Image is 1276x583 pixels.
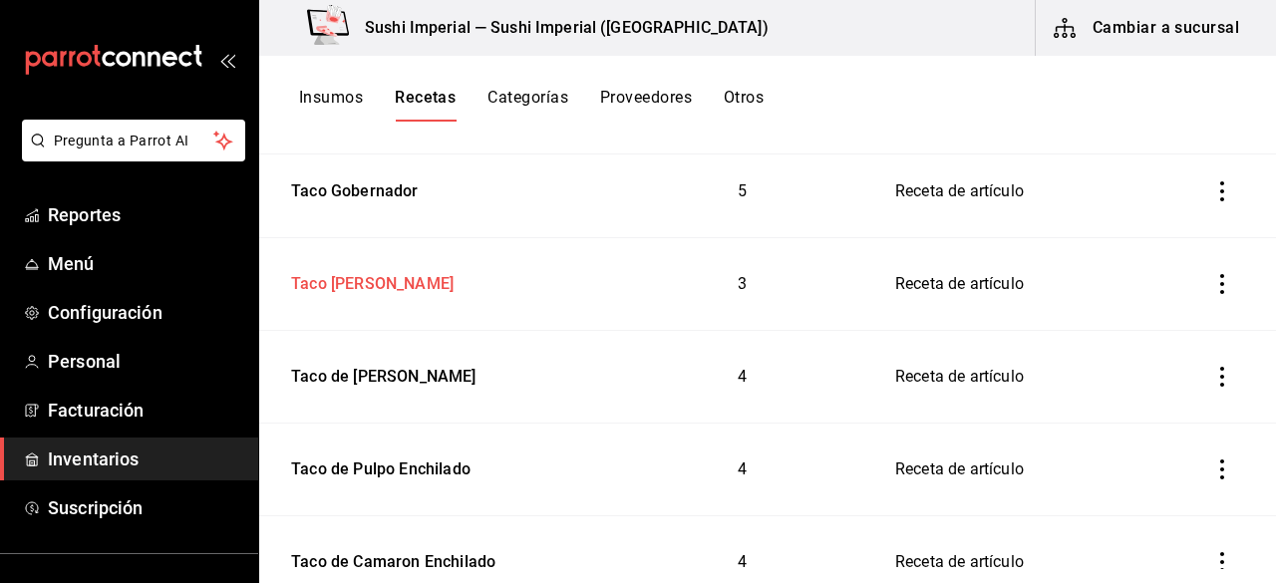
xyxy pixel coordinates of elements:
span: Reportes [48,201,242,228]
div: Taco de [PERSON_NAME] [283,358,477,389]
div: Taco de Pulpo Enchilado [283,450,471,481]
button: Pregunta a Parrot AI [22,120,245,161]
span: Pregunta a Parrot AI [54,131,214,151]
span: 4 [738,459,747,478]
span: Personal [48,348,242,375]
span: 3 [738,274,747,293]
h3: Sushi Imperial — Sushi Imperial ([GEOGRAPHIC_DATA]) [349,16,769,40]
span: Facturación [48,397,242,424]
span: Inventarios [48,445,242,472]
td: Receta de artículo [871,424,1176,516]
span: 4 [738,552,747,571]
a: Pregunta a Parrot AI [14,145,245,165]
div: Taco [PERSON_NAME] [283,265,454,296]
span: Suscripción [48,494,242,521]
span: 5 [738,181,747,200]
td: Receta de artículo [871,331,1176,424]
td: Receta de artículo [871,146,1176,238]
button: Proveedores [600,88,692,122]
span: Menú [48,250,242,277]
div: Taco Gobernador [283,172,419,203]
button: Recetas [395,88,456,122]
button: Insumos [299,88,363,122]
button: Otros [724,88,764,122]
span: Configuración [48,299,242,326]
button: Categorías [487,88,568,122]
div: Taco de Camaron Enchilado [283,543,495,574]
td: Receta de artículo [871,238,1176,331]
button: open_drawer_menu [219,52,235,68]
div: navigation tabs [299,88,764,122]
span: 4 [738,367,747,386]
